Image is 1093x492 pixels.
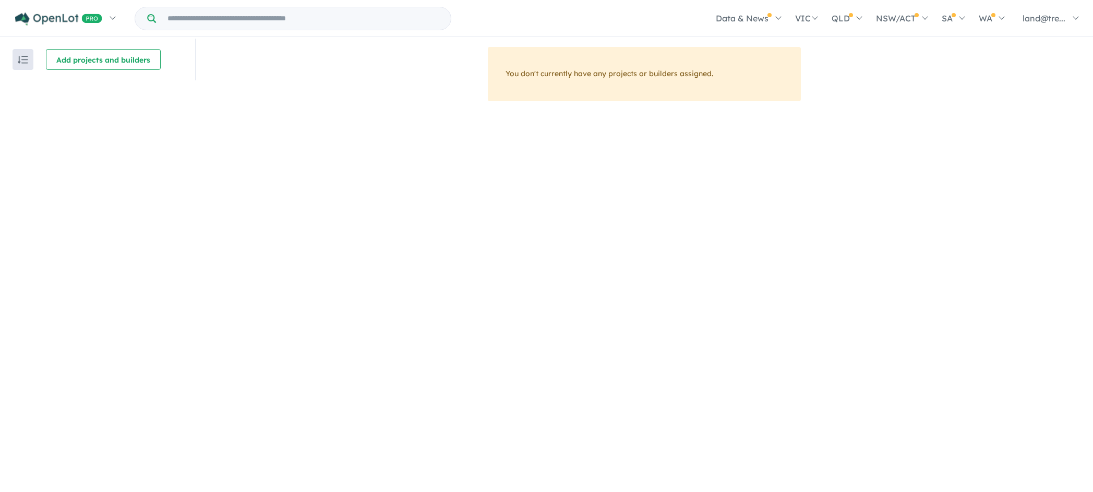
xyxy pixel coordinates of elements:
[15,13,102,26] img: Openlot PRO Logo White
[46,49,161,70] button: Add projects and builders
[18,56,28,64] img: sort.svg
[488,47,801,101] div: You don't currently have any projects or builders assigned.
[1023,13,1065,23] span: land@tre...
[158,7,449,30] input: Try estate name, suburb, builder or developer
